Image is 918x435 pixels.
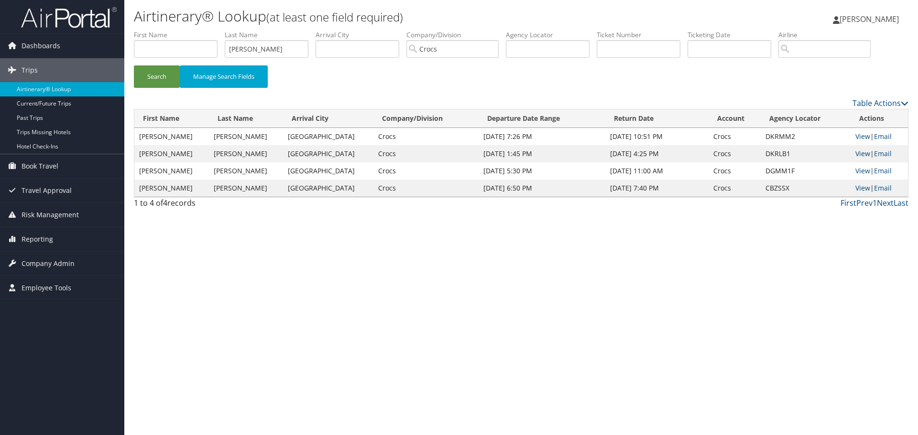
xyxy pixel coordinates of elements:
a: Table Actions [852,98,908,108]
th: Actions [851,109,908,128]
a: Last [894,198,908,208]
td: [GEOGRAPHIC_DATA] [283,145,373,162]
th: Arrival City: activate to sort column ascending [283,109,373,128]
td: Crocs [373,162,479,180]
td: DKRLB1 [761,145,850,162]
span: Trips [22,58,38,82]
td: [PERSON_NAME] [209,128,284,145]
label: Last Name [225,30,316,40]
a: Email [874,166,892,175]
small: (at least one field required) [266,9,403,25]
button: Search [134,65,180,88]
span: Company Admin [22,252,75,276]
a: View [855,183,870,192]
td: Crocs [373,145,479,162]
label: Agency Locator [506,30,597,40]
label: Ticket Number [597,30,688,40]
label: Company/Division [406,30,506,40]
td: Crocs [709,128,761,145]
a: 1 [873,198,877,208]
label: Ticketing Date [688,30,778,40]
a: Email [874,149,892,158]
th: Company/Division [373,109,479,128]
td: | [851,162,908,180]
td: [PERSON_NAME] [134,128,209,145]
td: Crocs [709,145,761,162]
a: Prev [856,198,873,208]
label: Arrival City [316,30,406,40]
td: [DATE] 4:25 PM [605,145,709,162]
td: [DATE] 10:51 PM [605,128,709,145]
a: First [841,198,856,208]
th: Agency Locator: activate to sort column ascending [761,109,850,128]
h1: Airtinerary® Lookup [134,6,650,26]
a: Email [874,183,892,192]
th: Departure Date Range: activate to sort column ascending [479,109,605,128]
td: [PERSON_NAME] [209,180,284,197]
td: [GEOGRAPHIC_DATA] [283,128,373,145]
td: Crocs [373,128,479,145]
td: [PERSON_NAME] [134,180,209,197]
td: | [851,180,908,197]
td: | [851,128,908,145]
span: Risk Management [22,203,79,227]
button: Manage Search Fields [180,65,268,88]
span: [PERSON_NAME] [840,14,899,24]
td: Crocs [709,180,761,197]
span: Dashboards [22,34,60,58]
span: 4 [163,198,167,208]
span: Travel Approval [22,179,72,202]
td: | [851,145,908,162]
td: [DATE] 5:30 PM [479,162,605,180]
a: View [855,132,870,141]
div: 1 to 4 of records [134,197,317,213]
span: Book Travel [22,154,58,178]
a: View [855,149,870,158]
th: Last Name: activate to sort column ascending [209,109,284,128]
span: Reporting [22,227,53,251]
label: First Name [134,30,225,40]
a: [PERSON_NAME] [833,5,908,33]
td: [GEOGRAPHIC_DATA] [283,162,373,180]
a: View [855,166,870,175]
td: [DATE] 6:50 PM [479,180,605,197]
th: Account: activate to sort column ascending [709,109,761,128]
td: Crocs [709,162,761,180]
td: DKRMM2 [761,128,850,145]
td: [DATE] 11:00 AM [605,162,709,180]
td: [PERSON_NAME] [134,162,209,180]
a: Email [874,132,892,141]
label: Airline [778,30,878,40]
td: [PERSON_NAME] [209,145,284,162]
td: CBZSSX [761,180,850,197]
td: [PERSON_NAME] [209,162,284,180]
th: First Name: activate to sort column ascending [134,109,209,128]
td: [DATE] 7:26 PM [479,128,605,145]
th: Return Date: activate to sort column ascending [605,109,709,128]
td: [DATE] 7:40 PM [605,180,709,197]
td: [DATE] 1:45 PM [479,145,605,162]
td: [GEOGRAPHIC_DATA] [283,180,373,197]
td: [PERSON_NAME] [134,145,209,162]
a: Next [877,198,894,208]
span: Employee Tools [22,276,71,300]
img: airportal-logo.png [21,6,117,29]
td: Crocs [373,180,479,197]
td: DGMM1F [761,162,850,180]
